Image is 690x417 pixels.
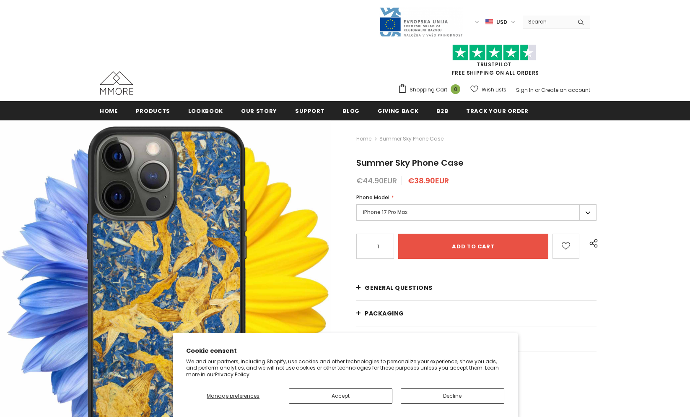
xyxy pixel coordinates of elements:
[523,16,571,28] input: Search Site
[136,107,170,115] span: Products
[186,358,504,378] p: We and our partners, including Shopify, use cookies and other technologies to personalize your ex...
[365,284,433,292] span: General Questions
[188,101,223,120] a: Lookbook
[356,194,389,201] span: Phone Model
[365,309,404,318] span: PACKAGING
[466,107,528,115] span: Track your order
[356,275,597,300] a: General Questions
[378,101,418,120] a: Giving back
[356,326,597,352] a: Shipping and returns
[241,107,277,115] span: Our Story
[356,204,597,221] label: iPhone 17 Pro Max
[452,44,536,61] img: Trust Pilot Stars
[496,18,507,26] span: USD
[436,107,448,115] span: B2B
[535,86,540,94] span: or
[516,86,534,94] a: Sign In
[451,84,460,94] span: 0
[398,83,464,96] a: Shopping Cart 0
[485,18,493,26] img: USD
[541,86,590,94] a: Create an account
[482,86,506,94] span: Wish Lists
[215,371,249,378] a: Privacy Policy
[342,107,360,115] span: Blog
[100,71,133,95] img: MMORE Cases
[466,101,528,120] a: Track your order
[470,82,506,97] a: Wish Lists
[186,347,504,355] h2: Cookie consent
[401,388,504,404] button: Decline
[100,107,118,115] span: Home
[289,388,392,404] button: Accept
[241,101,277,120] a: Our Story
[378,107,418,115] span: Giving back
[408,175,449,186] span: €38.90EUR
[207,392,259,399] span: Manage preferences
[477,61,511,68] a: Trustpilot
[295,107,325,115] span: support
[342,101,360,120] a: Blog
[100,101,118,120] a: Home
[356,175,397,186] span: €44.90EUR
[379,18,463,25] a: Javni Razpis
[436,101,448,120] a: B2B
[356,134,371,144] a: Home
[379,7,463,37] img: Javni Razpis
[295,101,325,120] a: support
[356,301,597,326] a: PACKAGING
[186,388,280,404] button: Manage preferences
[188,107,223,115] span: Lookbook
[379,134,444,144] span: Summer Sky Phone Case
[136,101,170,120] a: Products
[356,157,464,169] span: Summer Sky Phone Case
[410,86,447,94] span: Shopping Cart
[398,234,548,259] input: Add to cart
[398,48,590,76] span: FREE SHIPPING ON ALL ORDERS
